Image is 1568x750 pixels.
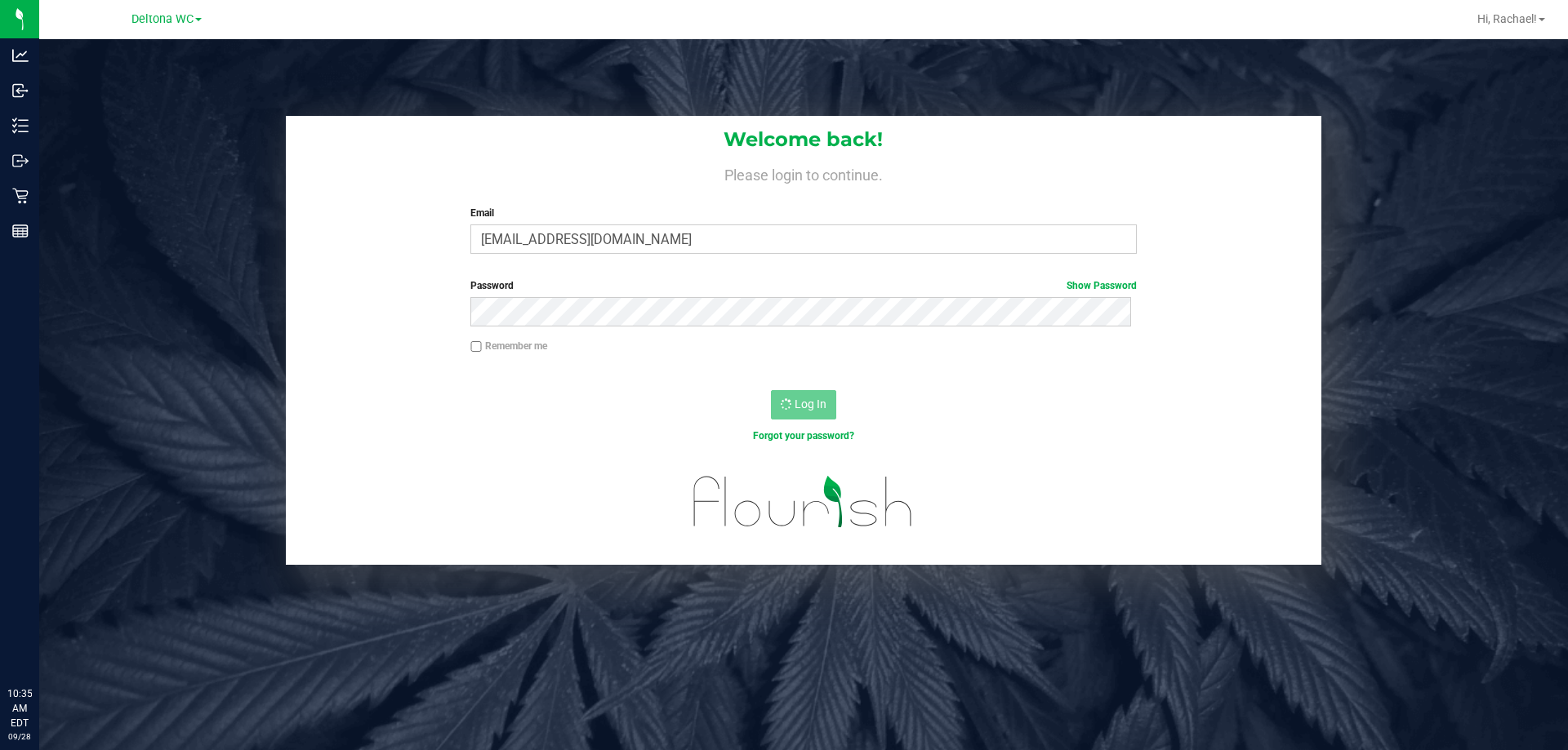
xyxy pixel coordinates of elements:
[795,397,826,411] span: Log In
[7,730,32,743] p: 09/28
[12,118,29,134] inline-svg: Inventory
[12,82,29,99] inline-svg: Inbound
[753,430,854,442] a: Forgot your password?
[12,47,29,64] inline-svg: Analytics
[286,163,1321,183] h4: Please login to continue.
[7,686,32,730] p: 10:35 AM EDT
[771,390,836,419] button: Log In
[1067,280,1137,291] a: Show Password
[131,12,194,26] span: Deltona WC
[1477,12,1537,25] span: Hi, Rachael!
[470,341,482,353] input: Remember me
[470,280,514,291] span: Password
[470,339,547,353] label: Remember me
[12,223,29,239] inline-svg: Reports
[286,129,1321,150] h1: Welcome back!
[470,206,1136,220] label: Email
[674,460,933,544] img: flourish_logo.svg
[12,188,29,204] inline-svg: Retail
[12,153,29,169] inline-svg: Outbound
